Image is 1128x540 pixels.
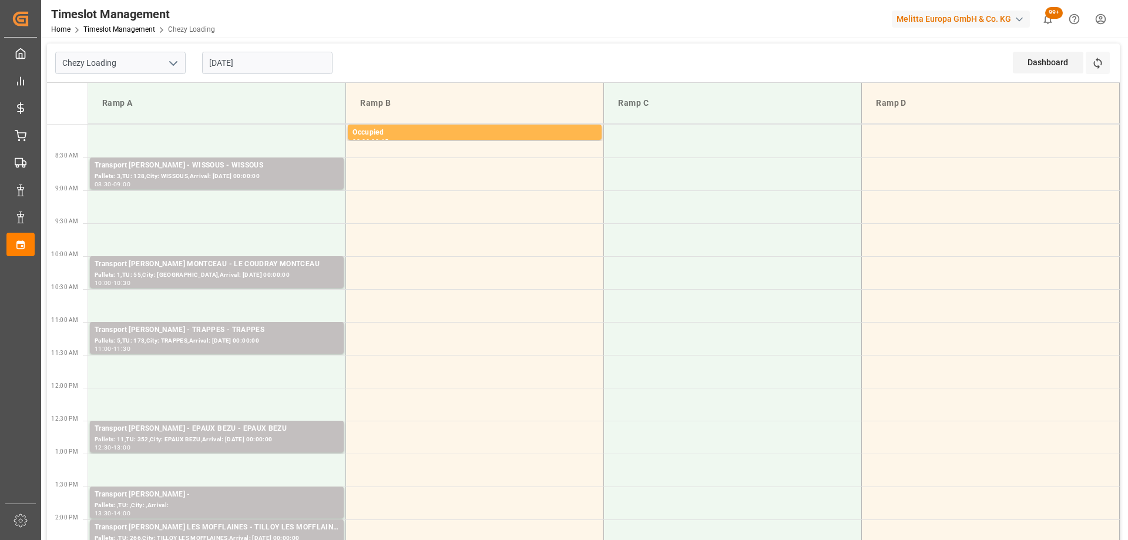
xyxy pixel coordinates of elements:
[95,435,339,445] div: Pallets: 11,TU: 352,City: EPAUX BEZU,Arrival: [DATE] 00:00:00
[112,182,113,187] div: -
[95,160,339,172] div: Transport [PERSON_NAME] - WISSOUS - WISSOUS
[55,481,78,488] span: 1:30 PM
[352,127,597,139] div: Occupied
[55,514,78,521] span: 2:00 PM
[164,54,182,72] button: open menu
[1045,7,1063,19] span: 99+
[55,448,78,455] span: 1:00 PM
[51,415,78,422] span: 12:30 PM
[371,139,388,144] div: 08:15
[112,280,113,286] div: -
[55,152,78,159] span: 8:30 AM
[95,259,339,270] div: Transport [PERSON_NAME] MONTCEAU - LE COUDRAY MONTCEAU
[113,182,130,187] div: 09:00
[1035,6,1061,32] button: show 100 new notifications
[55,218,78,224] span: 9:30 AM
[113,346,130,351] div: 11:30
[95,270,339,280] div: Pallets: 1,TU: 55,City: [GEOGRAPHIC_DATA],Arrival: [DATE] 00:00:00
[95,324,339,336] div: Transport [PERSON_NAME] - TRAPPES - TRAPPES
[55,52,186,74] input: Type to search/select
[871,92,1110,114] div: Ramp D
[51,5,215,23] div: Timeslot Management
[95,489,339,501] div: Transport [PERSON_NAME] -
[1013,52,1083,73] div: Dashboard
[1061,6,1087,32] button: Help Center
[51,317,78,323] span: 11:00 AM
[112,346,113,351] div: -
[892,8,1035,30] button: Melitta Europa GmbH & Co. KG
[355,92,594,114] div: Ramp B
[112,511,113,516] div: -
[613,92,852,114] div: Ramp C
[51,25,70,33] a: Home
[95,511,112,516] div: 13:30
[95,423,339,435] div: Transport [PERSON_NAME] - EPAUX BEZU - EPAUX BEZU
[95,445,112,450] div: 12:30
[83,25,155,33] a: Timeslot Management
[95,501,339,511] div: Pallets: ,TU: ,City: ,Arrival:
[95,172,339,182] div: Pallets: 3,TU: 128,City: WISSOUS,Arrival: [DATE] 00:00:00
[51,284,78,290] span: 10:30 AM
[112,445,113,450] div: -
[892,11,1030,28] div: Melitta Europa GmbH & Co. KG
[202,52,333,74] input: DD-MM-YYYY
[113,280,130,286] div: 10:30
[51,350,78,356] span: 11:30 AM
[113,445,130,450] div: 13:00
[113,511,130,516] div: 14:00
[55,185,78,192] span: 9:00 AM
[95,182,112,187] div: 08:30
[95,336,339,346] div: Pallets: 5,TU: 173,City: TRAPPES,Arrival: [DATE] 00:00:00
[95,522,339,534] div: Transport [PERSON_NAME] LES MOFFLAINES - TILLOY LES MOFFLAINES
[51,383,78,389] span: 12:00 PM
[95,346,112,351] div: 11:00
[352,139,370,144] div: 08:00
[370,139,371,144] div: -
[95,280,112,286] div: 10:00
[51,251,78,257] span: 10:00 AM
[98,92,336,114] div: Ramp A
